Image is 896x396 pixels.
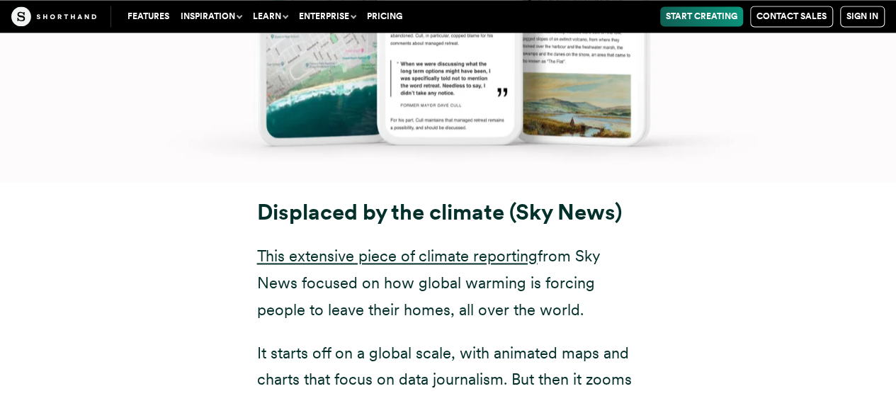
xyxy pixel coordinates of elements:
[293,6,361,26] button: Enterprise
[361,6,408,26] a: Pricing
[750,6,833,27] a: Contact Sales
[175,6,247,26] button: Inspiration
[257,247,538,265] a: This extensive piece of climate reporting
[247,6,293,26] button: Learn
[122,6,175,26] a: Features
[660,6,743,26] a: Start Creating
[257,243,640,322] p: from Sky News focused on how global warming is forcing people to leave their homes, all over the ...
[840,6,885,27] a: Sign in
[11,6,96,26] img: The Craft
[257,199,622,225] strong: Displaced by the climate (Sky News)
